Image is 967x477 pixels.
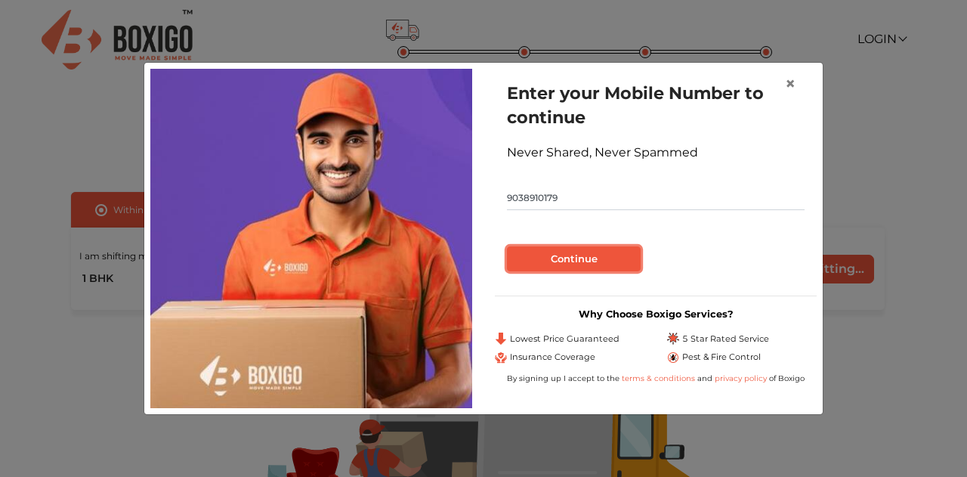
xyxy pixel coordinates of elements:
span: Insurance Coverage [510,351,595,364]
span: 5 Star Rated Service [682,333,769,345]
span: Lowest Price Guaranteed [510,333,619,345]
div: Never Shared, Never Spammed [507,144,805,162]
a: privacy policy [712,373,769,383]
button: Continue [507,246,641,272]
span: × [785,73,796,94]
img: relocation-img [150,69,472,407]
input: Mobile No [507,186,805,210]
button: Close [773,63,808,105]
h1: Enter your Mobile Number to continue [507,81,805,129]
h3: Why Choose Boxigo Services? [495,308,817,320]
a: terms & conditions [622,373,697,383]
div: By signing up I accept to the and of Boxigo [495,373,817,384]
span: Pest & Fire Control [682,351,761,364]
